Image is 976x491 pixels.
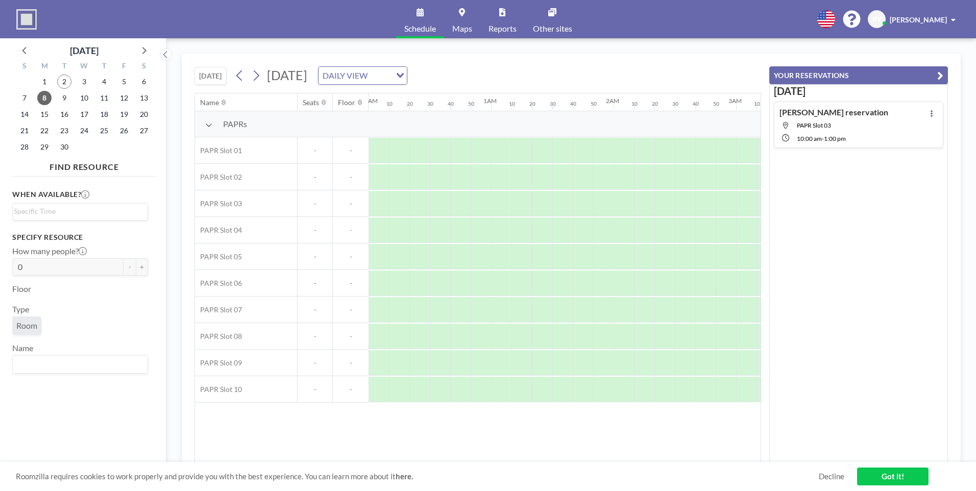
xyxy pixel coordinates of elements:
[124,258,136,276] button: -
[298,199,332,208] span: -
[12,304,29,314] label: Type
[728,97,742,105] div: 3AM
[17,107,32,121] span: Sunday, September 14, 2025
[361,97,378,105] div: 12AM
[550,101,556,107] div: 30
[890,15,947,24] span: [PERSON_NAME]
[195,173,242,182] span: PAPR Slot 02
[94,60,114,73] div: T
[117,124,131,138] span: Friday, September 26, 2025
[16,321,37,331] span: Room
[452,24,472,33] span: Maps
[298,173,332,182] span: -
[195,279,242,288] span: PAPR Slot 06
[468,101,474,107] div: 50
[12,246,87,256] label: How many people?
[822,135,824,142] span: -
[321,69,370,82] span: DAILY VIEW
[298,332,332,341] span: -
[37,107,52,121] span: Monday, September 15, 2025
[14,206,142,217] input: Search for option
[117,91,131,105] span: Friday, September 12, 2025
[404,24,436,33] span: Schedule
[37,124,52,138] span: Monday, September 22, 2025
[298,279,332,288] span: -
[448,101,454,107] div: 40
[779,107,888,117] h4: [PERSON_NAME] reservation
[338,98,355,107] div: Floor
[591,101,597,107] div: 50
[333,358,369,367] span: -
[17,124,32,138] span: Sunday, September 21, 2025
[606,97,619,105] div: 2AM
[12,233,148,242] h3: Specify resource
[200,98,219,107] div: Name
[333,385,369,394] span: -
[16,472,819,481] span: Roomzilla requires cookies to work properly and provide you with the best experience. You can lea...
[15,60,35,73] div: S
[570,101,576,107] div: 40
[195,226,242,235] span: PAPR Slot 04
[333,173,369,182] span: -
[333,199,369,208] span: -
[489,24,517,33] span: Reports
[407,101,413,107] div: 20
[824,135,846,142] span: 1:00 PM
[754,101,760,107] div: 10
[57,107,71,121] span: Tuesday, September 16, 2025
[319,67,407,84] div: Search for option
[37,140,52,154] span: Monday, September 29, 2025
[298,358,332,367] span: -
[797,121,831,129] span: PAPR Slot 03
[195,385,242,394] span: PAPR Slot 10
[195,199,242,208] span: PAPR Slot 03
[97,75,111,89] span: Thursday, September 4, 2025
[12,158,156,172] h4: FIND RESOURCE
[14,358,142,371] input: Search for option
[631,101,638,107] div: 10
[16,9,37,30] img: organization-logo
[97,124,111,138] span: Thursday, September 25, 2025
[396,472,413,481] a: here.
[298,305,332,314] span: -
[57,140,71,154] span: Tuesday, September 30, 2025
[134,60,154,73] div: S
[333,252,369,261] span: -
[509,101,515,107] div: 10
[97,91,111,105] span: Thursday, September 11, 2025
[298,146,332,155] span: -
[386,101,393,107] div: 10
[77,107,91,121] span: Wednesday, September 17, 2025
[117,107,131,121] span: Friday, September 19, 2025
[652,101,658,107] div: 20
[769,66,948,84] button: YOUR RESERVATIONS
[57,75,71,89] span: Tuesday, September 2, 2025
[774,85,943,97] h3: [DATE]
[333,279,369,288] span: -
[114,60,134,73] div: F
[483,97,497,105] div: 1AM
[97,107,111,121] span: Thursday, September 18, 2025
[857,468,929,485] a: Got it!
[195,358,242,367] span: PAPR Slot 09
[57,124,71,138] span: Tuesday, September 23, 2025
[17,140,32,154] span: Sunday, September 28, 2025
[223,119,247,129] span: PAPRs
[13,204,148,219] div: Search for option
[37,75,52,89] span: Monday, September 1, 2025
[35,60,55,73] div: M
[672,101,678,107] div: 30
[194,67,227,85] button: [DATE]
[77,91,91,105] span: Wednesday, September 10, 2025
[298,385,332,394] span: -
[693,101,699,107] div: 40
[333,146,369,155] span: -
[12,343,33,353] label: Name
[77,75,91,89] span: Wednesday, September 3, 2025
[70,43,99,58] div: [DATE]
[137,91,151,105] span: Saturday, September 13, 2025
[529,101,535,107] div: 20
[57,91,71,105] span: Tuesday, September 9, 2025
[872,15,882,24] span: RY
[195,146,242,155] span: PAPR Slot 01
